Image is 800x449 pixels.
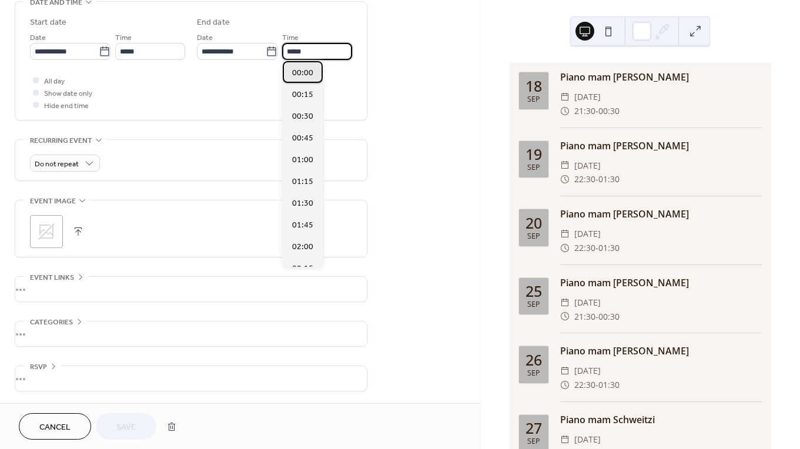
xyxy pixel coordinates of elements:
[292,110,313,123] span: 00:30
[574,296,601,310] span: [DATE]
[595,104,598,118] span: -
[30,316,73,329] span: Categories
[525,284,542,299] div: 25
[19,413,91,440] button: Cancel
[574,378,595,392] span: 22:30
[527,164,540,172] div: Sep
[292,241,313,253] span: 02:00
[292,176,313,188] span: 01:15
[527,233,540,240] div: Sep
[560,241,570,255] div: ​
[560,172,570,186] div: ​
[574,172,595,186] span: 22:30
[525,79,542,93] div: 18
[30,135,92,147] span: Recurring event
[44,88,92,100] span: Show date only
[598,172,620,186] span: 01:30
[527,438,540,445] div: Sep
[560,296,570,310] div: ​
[292,67,313,79] span: 00:00
[15,277,367,301] div: •••
[197,16,230,29] div: End date
[560,310,570,324] div: ​
[30,195,76,207] span: Event image
[560,90,570,104] div: ​
[574,241,595,255] span: 22:30
[598,310,620,324] span: 00:30
[115,32,132,44] span: Time
[598,104,620,118] span: 00:30
[560,378,570,392] div: ​
[282,32,299,44] span: Time
[598,378,620,392] span: 01:30
[44,100,89,112] span: Hide end time
[30,32,46,44] span: Date
[574,90,601,104] span: [DATE]
[525,421,542,435] div: 27
[560,364,570,378] div: ​
[292,197,313,210] span: 01:30
[560,70,762,84] div: Piano mam [PERSON_NAME]
[15,366,367,391] div: •••
[15,321,367,346] div: •••
[292,219,313,232] span: 01:45
[39,421,71,434] span: Cancel
[35,158,79,171] span: Do not repeat
[292,89,313,101] span: 00:15
[197,32,213,44] span: Date
[30,272,74,284] span: Event links
[525,353,542,367] div: 26
[574,227,601,241] span: [DATE]
[574,104,595,118] span: 21:30
[560,344,762,358] div: Piano mam [PERSON_NAME]
[595,241,598,255] span: -
[560,159,570,173] div: ​
[525,147,542,162] div: 19
[574,364,601,378] span: [DATE]
[560,433,570,447] div: ​
[595,172,598,186] span: -
[525,216,542,230] div: 20
[560,413,762,427] div: Piano mam Schweitzi
[292,154,313,166] span: 01:00
[30,215,63,248] div: ;
[595,310,598,324] span: -
[527,301,540,309] div: Sep
[30,16,66,29] div: Start date
[574,433,601,447] span: [DATE]
[598,241,620,255] span: 01:30
[527,96,540,103] div: Sep
[30,361,47,373] span: RSVP
[574,310,595,324] span: 21:30
[560,139,762,153] div: Piano mam [PERSON_NAME]
[560,104,570,118] div: ​
[574,159,601,173] span: [DATE]
[560,227,570,241] div: ​
[595,378,598,392] span: -
[292,132,313,145] span: 00:45
[292,263,313,275] span: 02:15
[527,370,540,377] div: Sep
[560,276,762,290] div: Piano mam [PERSON_NAME]
[560,207,762,221] div: Piano mam [PERSON_NAME]
[44,75,65,88] span: All day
